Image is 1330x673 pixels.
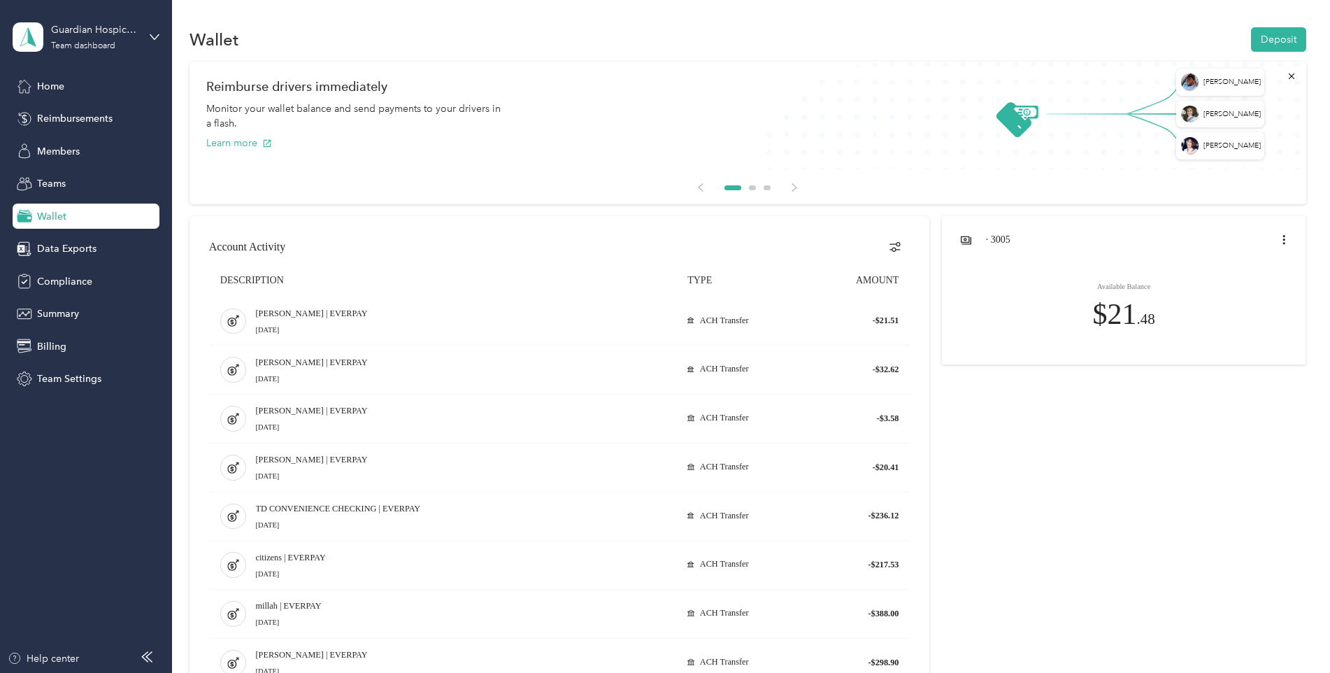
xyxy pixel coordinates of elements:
span: Reimbursements [37,111,113,126]
button: Learn more [206,136,272,150]
span: Wallet [37,209,66,224]
span: Team Settings [37,371,101,386]
span: Summary [37,306,79,321]
iframe: Everlance-gr Chat Button Frame [1252,595,1330,673]
h1: Wallet [190,32,238,47]
span: Compliance [37,274,92,289]
div: Monitor your wallet balance and send payments to your drivers in a flash. [206,101,507,131]
span: Billing [37,339,66,354]
div: Guardian Hospice Care [51,22,138,37]
span: Teams [37,176,66,191]
button: Help center [8,651,79,666]
h1: Reimburse drivers immediately [206,79,1289,94]
div: Team dashboard [51,42,115,50]
span: Data Exports [37,241,96,256]
span: Members [37,144,80,159]
span: Home [37,79,64,94]
button: Deposit [1251,27,1306,52]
